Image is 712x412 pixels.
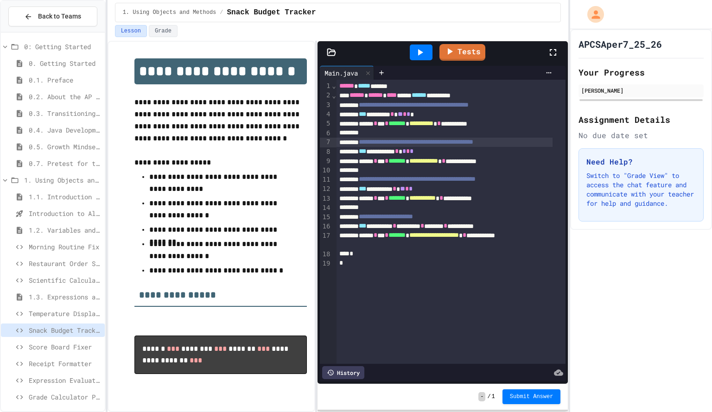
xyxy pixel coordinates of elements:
[510,393,553,400] span: Submit Answer
[320,175,331,184] div: 11
[115,25,147,37] button: Lesson
[439,44,485,61] a: Tests
[320,68,362,78] div: Main.java
[320,222,331,231] div: 16
[320,259,331,268] div: 19
[149,25,178,37] button: Grade
[29,275,101,285] span: Scientific Calculator
[29,142,101,152] span: 0.5. Growth Mindset and Pair Programming
[29,342,101,352] span: Score Board Fixer
[320,250,331,259] div: 18
[320,231,331,250] div: 17
[586,156,696,167] h3: Need Help?
[331,92,336,99] span: Fold line
[578,4,606,25] div: My Account
[8,6,97,26] button: Back to Teams
[502,389,561,404] button: Submit Answer
[320,166,331,175] div: 10
[29,259,101,268] span: Restaurant Order System
[29,325,101,335] span: Snack Budget Tracker
[478,392,485,401] span: -
[29,58,101,68] span: 0. Getting Started
[581,86,701,95] div: [PERSON_NAME]
[578,66,704,79] h2: Your Progress
[578,38,662,51] h1: APCSAper7_25_26
[227,7,316,18] span: Snack Budget Tracker
[578,113,704,126] h2: Assignment Details
[29,209,101,218] span: Introduction to Algorithms, Programming, and Compilers
[29,225,101,235] span: 1.2. Variables and Data Types
[320,119,331,128] div: 5
[29,92,101,101] span: 0.2. About the AP CSA Exam
[320,147,331,157] div: 8
[38,12,81,21] span: Back to Teams
[492,393,495,400] span: 1
[320,91,331,100] div: 2
[220,9,223,16] span: /
[29,375,101,385] span: Expression Evaluator Fix
[123,9,216,16] span: 1. Using Objects and Methods
[320,213,331,222] div: 15
[29,359,101,368] span: Receipt Formatter
[29,158,101,168] span: 0.7. Pretest for the AP CSA Exam
[320,184,331,194] div: 12
[29,392,101,402] span: Grade Calculator Pro
[320,82,331,91] div: 1
[320,138,331,147] div: 7
[578,130,704,141] div: No due date set
[586,171,696,208] p: Switch to "Grade View" to access the chat feature and communicate with your teacher for help and ...
[320,129,331,138] div: 6
[29,75,101,85] span: 0.1. Preface
[487,393,490,400] span: /
[29,192,101,202] span: 1.1. Introduction to Algorithms, Programming, and Compilers
[331,82,336,89] span: Fold line
[320,110,331,119] div: 4
[29,125,101,135] span: 0.4. Java Development Environments
[29,242,101,252] span: Morning Routine Fix
[24,175,101,185] span: 1. Using Objects and Methods
[29,292,101,302] span: 1.3. Expressions and Output [New]
[29,309,101,318] span: Temperature Display Fix
[29,108,101,118] span: 0.3. Transitioning from AP CSP to AP CSA
[320,157,331,166] div: 9
[320,194,331,203] div: 13
[320,101,331,110] div: 3
[322,366,364,379] div: History
[24,42,101,51] span: 0: Getting Started
[320,66,374,80] div: Main.java
[320,203,331,213] div: 14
